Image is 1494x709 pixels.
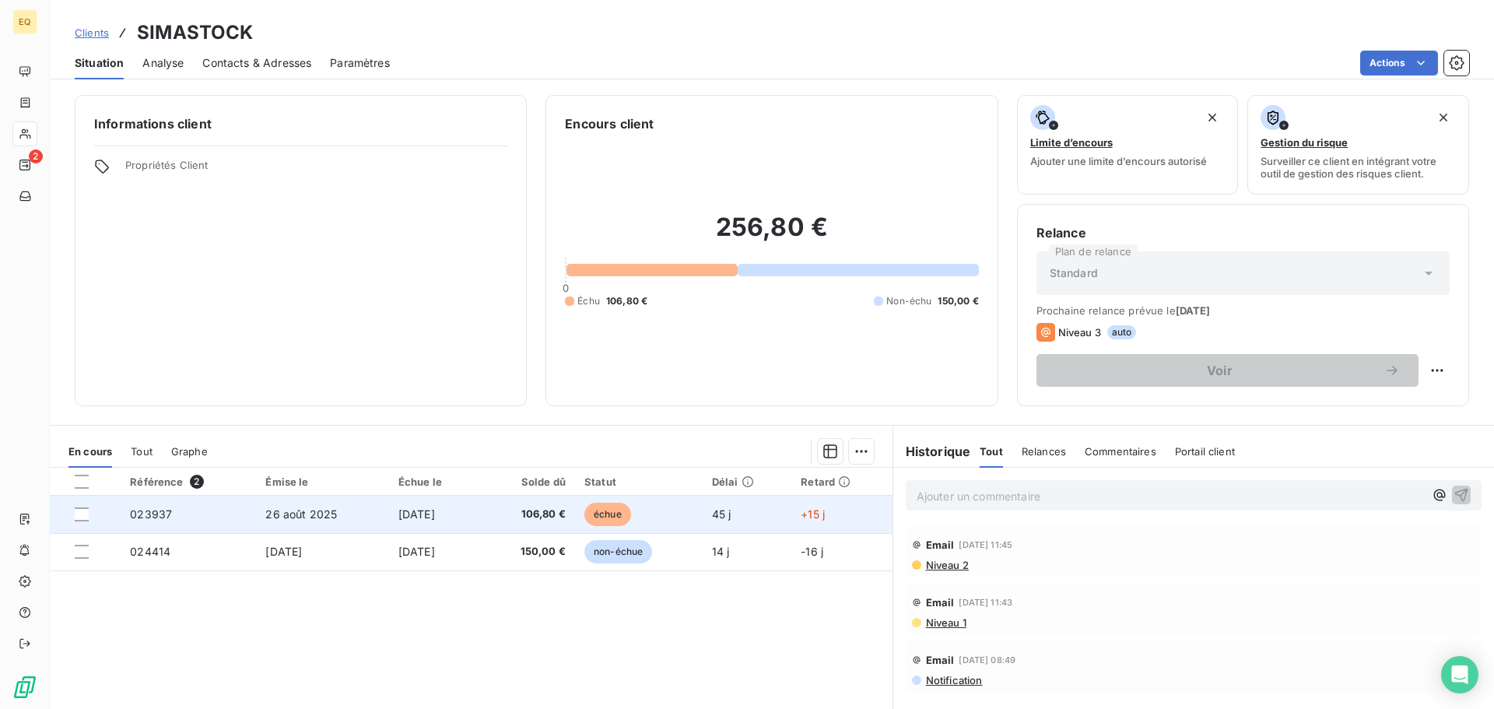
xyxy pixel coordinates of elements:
span: Relances [1022,445,1066,458]
span: Email [926,596,955,609]
div: Statut [584,476,693,488]
span: Graphe [171,445,208,458]
span: Portail client [1175,445,1235,458]
span: Notification [924,674,983,686]
span: Propriétés Client [125,159,507,181]
img: Logo LeanPay [12,675,37,700]
span: [DATE] [1176,304,1211,317]
span: Situation [75,55,124,71]
span: Gestion du risque [1261,136,1348,149]
span: Voir [1055,364,1384,377]
button: Gestion du risqueSurveiller ce client en intégrant votre outil de gestion des risques client. [1247,95,1469,195]
span: échue [584,503,631,526]
div: Échue le [398,476,472,488]
div: Délai [712,476,782,488]
button: Actions [1360,51,1438,75]
span: +15 j [801,507,825,521]
span: Tout [980,445,1003,458]
span: Paramètres [330,55,390,71]
span: -16 j [801,545,823,558]
span: [DATE] [398,545,435,558]
div: Retard [801,476,882,488]
span: En cours [68,445,112,458]
span: Standard [1050,265,1098,281]
span: Analyse [142,55,184,71]
span: 26 août 2025 [265,507,337,521]
h6: Informations client [94,114,507,133]
span: Limite d’encours [1030,136,1113,149]
span: Ajouter une limite d’encours autorisé [1030,155,1207,167]
span: 2 [190,475,204,489]
span: [DATE] [265,545,302,558]
div: Référence [130,475,247,489]
span: Niveau 1 [924,616,966,629]
span: 0 [563,282,569,294]
span: 106,80 € [490,507,566,522]
button: Limite d’encoursAjouter une limite d’encours autorisé [1017,95,1239,195]
span: Prochaine relance prévue le [1036,304,1450,317]
h3: SIMASTOCK [137,19,253,47]
span: 024414 [130,545,170,558]
span: [DATE] 08:49 [959,655,1015,665]
span: auto [1107,325,1137,339]
h2: 256,80 € [565,212,978,258]
span: 150,00 € [938,294,978,308]
div: EQ [12,9,37,34]
span: Commentaires [1085,445,1156,458]
span: 14 j [712,545,730,558]
span: Niveau 2 [924,559,969,571]
button: Voir [1036,354,1419,387]
span: [DATE] 11:45 [959,540,1012,549]
h6: Historique [893,442,971,461]
span: [DATE] 11:43 [959,598,1012,607]
div: Émise le [265,476,379,488]
span: Tout [131,445,153,458]
span: Clients [75,26,109,39]
span: Non-échu [886,294,931,308]
span: 45 j [712,507,731,521]
span: 106,80 € [606,294,647,308]
span: Email [926,539,955,551]
span: Surveiller ce client en intégrant votre outil de gestion des risques client. [1261,155,1456,180]
div: Open Intercom Messenger [1441,656,1478,693]
span: non-échue [584,540,652,563]
span: Contacts & Adresses [202,55,311,71]
span: Email [926,654,955,666]
span: 2 [29,149,43,163]
span: [DATE] [398,507,435,521]
span: 150,00 € [490,544,566,560]
h6: Relance [1036,223,1450,242]
span: Niveau 3 [1058,326,1101,339]
h6: Encours client [565,114,654,133]
div: Solde dû [490,476,566,488]
span: Échu [577,294,600,308]
span: 023937 [130,507,172,521]
a: Clients [75,25,109,40]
